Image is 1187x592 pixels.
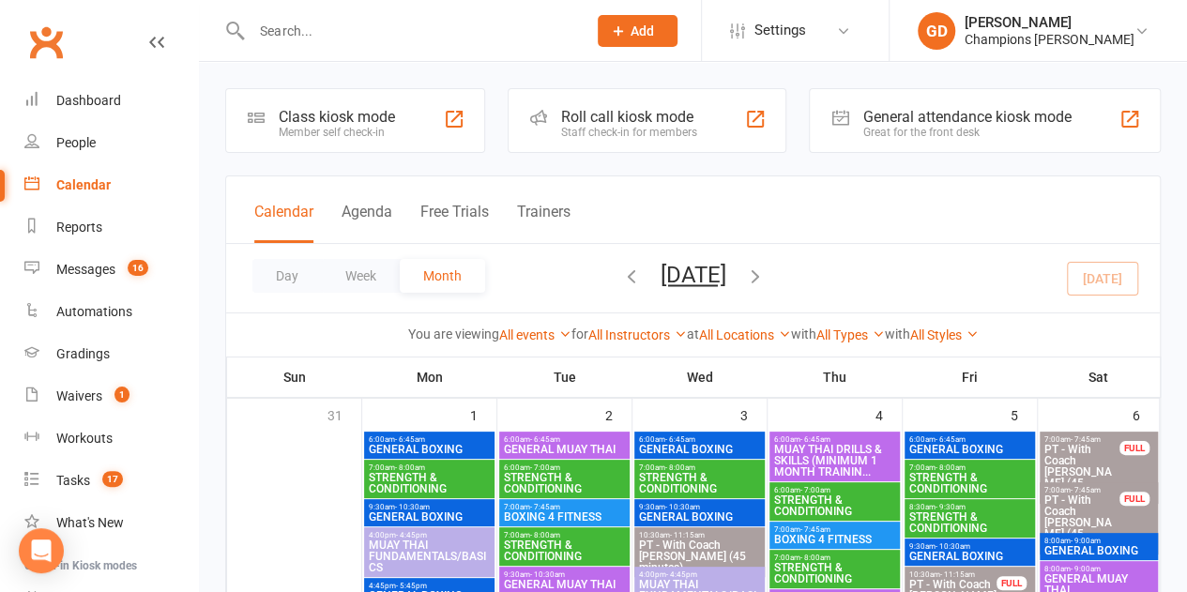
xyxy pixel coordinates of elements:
[638,435,761,444] span: 6:00am
[368,472,491,494] span: STRENGTH & CONDITIONING
[632,357,768,397] th: Wed
[638,472,761,494] span: STRENGTH & CONDITIONING
[56,220,102,235] div: Reports
[768,357,903,397] th: Thu
[1071,565,1101,573] span: - 9:00am
[56,262,115,277] div: Messages
[936,435,966,444] span: - 6:45am
[773,554,896,562] span: 7:00am
[936,542,970,551] span: - 10:30am
[773,494,896,517] span: STRENGTH & CONDITIONING
[24,460,198,502] a: Tasks 17
[773,562,896,584] span: STRENGTH & CONDITIONING
[1071,486,1101,494] span: - 7:45am
[908,551,1031,562] span: GENERAL BOXING
[561,126,697,139] div: Staff check-in for members
[408,326,499,342] strong: You are viewing
[252,259,322,293] button: Day
[368,444,491,455] span: GENERAL BOXING
[1043,494,1120,551] span: PT - With Coach [PERSON_NAME] (45 minutes)
[102,471,123,487] span: 17
[754,9,806,52] span: Settings
[571,326,588,342] strong: for
[965,14,1134,31] div: [PERSON_NAME]
[24,206,198,249] a: Reports
[598,15,677,47] button: Add
[773,534,896,545] span: BOXING 4 FITNESS
[638,463,761,472] span: 7:00am
[665,503,700,511] span: - 10:30am
[503,531,626,539] span: 7:00am
[638,539,761,573] span: PT - With Coach [PERSON_NAME] (45 minutes)
[561,108,697,126] div: Roll call kiosk mode
[503,511,626,523] span: BOXING 4 FITNESS
[908,463,1031,472] span: 7:00am
[56,135,96,150] div: People
[24,291,198,333] a: Automations
[395,503,430,511] span: - 10:30am
[530,463,560,472] span: - 7:00am
[908,444,1031,455] span: GENERAL BOXING
[1043,565,1154,573] span: 8:00am
[936,463,966,472] span: - 8:00am
[903,357,1038,397] th: Fri
[279,126,395,139] div: Member self check-in
[227,357,362,397] th: Sun
[342,203,392,243] button: Agenda
[638,531,761,539] span: 10:30am
[940,570,975,579] span: - 11:15am
[368,539,491,573] span: MUAY THAI FUNDAMENTALS/BASICS
[800,435,830,444] span: - 6:45am
[1043,444,1120,500] span: PT - With Coach [PERSON_NAME] (45 minutes)
[114,387,129,402] span: 1
[530,503,560,511] span: - 7:45am
[322,259,400,293] button: Week
[56,304,132,319] div: Automations
[24,249,198,291] a: Messages 16
[503,579,626,590] span: GENERAL MUAY THAI
[368,582,491,590] span: 4:45pm
[503,463,626,472] span: 6:00am
[56,346,110,361] div: Gradings
[1043,545,1154,556] span: GENERAL BOXING
[791,326,816,342] strong: with
[56,515,124,530] div: What's New
[530,570,565,579] span: - 10:30am
[56,93,121,108] div: Dashboard
[503,444,626,455] span: GENERAL MUAY THAI
[670,531,705,539] span: - 11:15am
[254,203,313,243] button: Calendar
[470,399,496,430] div: 1
[368,463,491,472] span: 7:00am
[908,503,1031,511] span: 8:30am
[128,260,148,276] span: 16
[362,357,497,397] th: Mon
[395,463,425,472] span: - 8:00am
[1071,537,1101,545] span: - 9:00am
[800,554,830,562] span: - 8:00am
[910,327,979,342] a: All Styles
[1043,537,1154,545] span: 8:00am
[24,164,198,206] a: Calendar
[862,126,1071,139] div: Great for the front desk
[908,542,1031,551] span: 9:30am
[687,326,699,342] strong: at
[908,435,1031,444] span: 6:00am
[1043,435,1120,444] span: 7:00am
[503,570,626,579] span: 9:30am
[1119,492,1149,506] div: FULL
[773,444,896,478] span: MUAY THAI DRILLS & SKILLS (MINIMUM 1 MONTH TRAININ...
[816,327,885,342] a: All Types
[368,435,491,444] span: 6:00am
[503,472,626,494] span: STRENGTH & CONDITIONING
[997,576,1027,590] div: FULL
[773,435,896,444] span: 6:00am
[1043,486,1120,494] span: 7:00am
[665,463,695,472] span: - 8:00am
[965,31,1134,48] div: Champions [PERSON_NAME]
[1119,441,1149,455] div: FULL
[497,357,632,397] th: Tue
[530,435,560,444] span: - 6:45am
[368,531,491,539] span: 4:00pm
[530,531,560,539] span: - 8:00am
